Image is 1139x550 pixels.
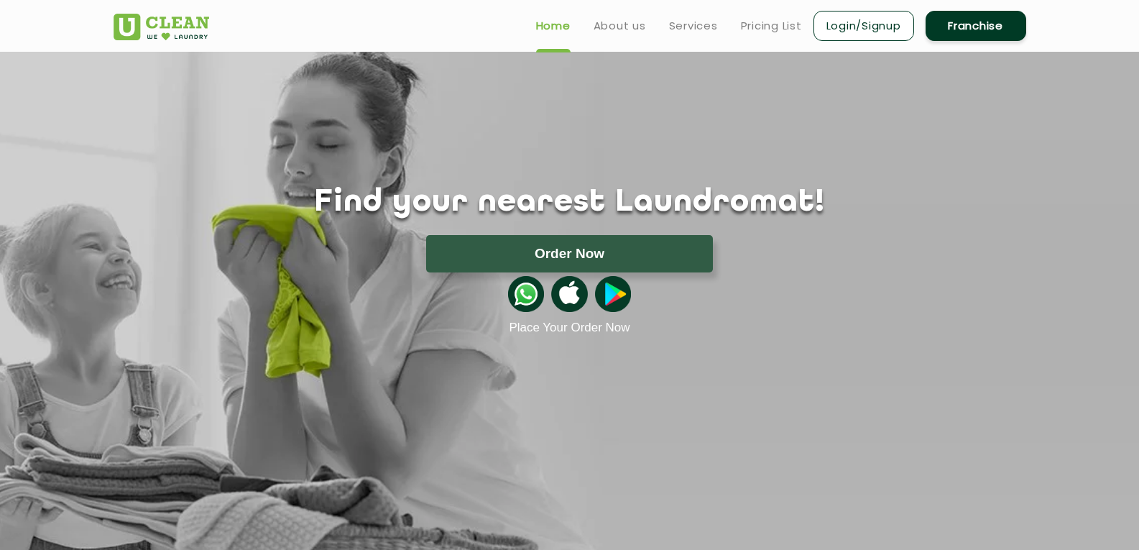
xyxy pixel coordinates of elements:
a: Login/Signup [813,11,914,41]
a: Pricing List [741,17,802,35]
a: Home [536,17,571,35]
img: apple-icon.png [551,276,587,312]
img: playstoreicon.png [595,276,631,312]
a: About us [594,17,646,35]
img: whatsappicon.png [508,276,544,312]
a: Services [669,17,718,35]
img: UClean Laundry and Dry Cleaning [114,14,209,40]
h1: Find your nearest Laundromat! [103,185,1037,221]
button: Order Now [426,235,713,272]
a: Franchise [926,11,1026,41]
a: Place Your Order Now [509,321,630,335]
